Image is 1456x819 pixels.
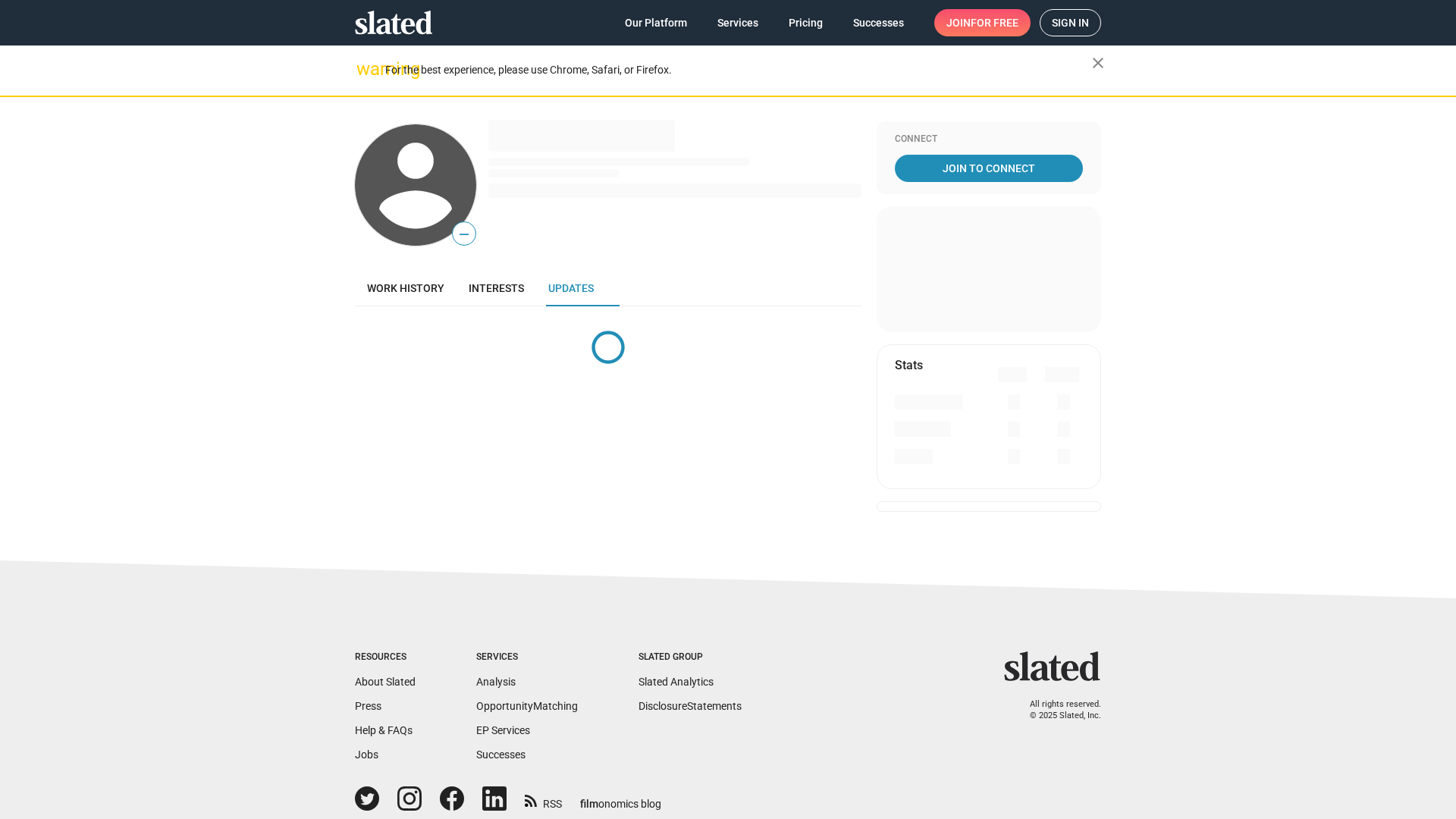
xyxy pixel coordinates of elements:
p: All rights reserved. © 2025 Slated, Inc. [1014,699,1101,721]
a: Slated Analytics [639,676,714,688]
div: Slated Group [639,651,742,664]
a: Sign in [1040,9,1101,36]
a: EP Services [476,724,530,736]
span: Work history [367,282,444,294]
span: for free [971,9,1018,36]
a: Analysis [476,676,516,688]
a: Interests [457,270,536,306]
span: Join To Connect [898,155,1080,182]
a: Join To Connect [895,155,1083,182]
span: Interests [469,282,524,294]
a: Press [355,700,381,712]
span: Join [946,9,1018,36]
span: Sign in [1052,10,1089,36]
a: Updates [536,270,606,306]
mat-icon: warning [356,60,375,78]
mat-icon: close [1089,54,1107,72]
div: Connect [895,133,1083,146]
a: Successes [841,9,916,36]
a: About Slated [355,676,416,688]
span: Updates [548,282,594,294]
a: Pricing [777,9,835,36]
a: Joinfor free [934,9,1031,36]
a: RSS [525,788,562,811]
a: DisclosureStatements [639,700,742,712]
span: Pricing [789,9,823,36]
span: — [453,224,475,244]
a: Services [705,9,770,36]
a: Jobs [355,748,378,761]
div: Resources [355,651,416,664]
mat-card-title: Stats [895,357,923,373]
div: For the best experience, please use Chrome, Safari, or Firefox. [385,60,1092,80]
a: Our Platform [613,9,699,36]
span: Services [717,9,758,36]
a: filmonomics blog [580,785,661,811]
span: film [580,798,598,810]
a: Work history [355,270,457,306]
a: Successes [476,748,526,761]
span: Successes [853,9,904,36]
div: Services [476,651,578,664]
span: Our Platform [625,9,687,36]
a: Help & FAQs [355,724,413,736]
a: OpportunityMatching [476,700,578,712]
